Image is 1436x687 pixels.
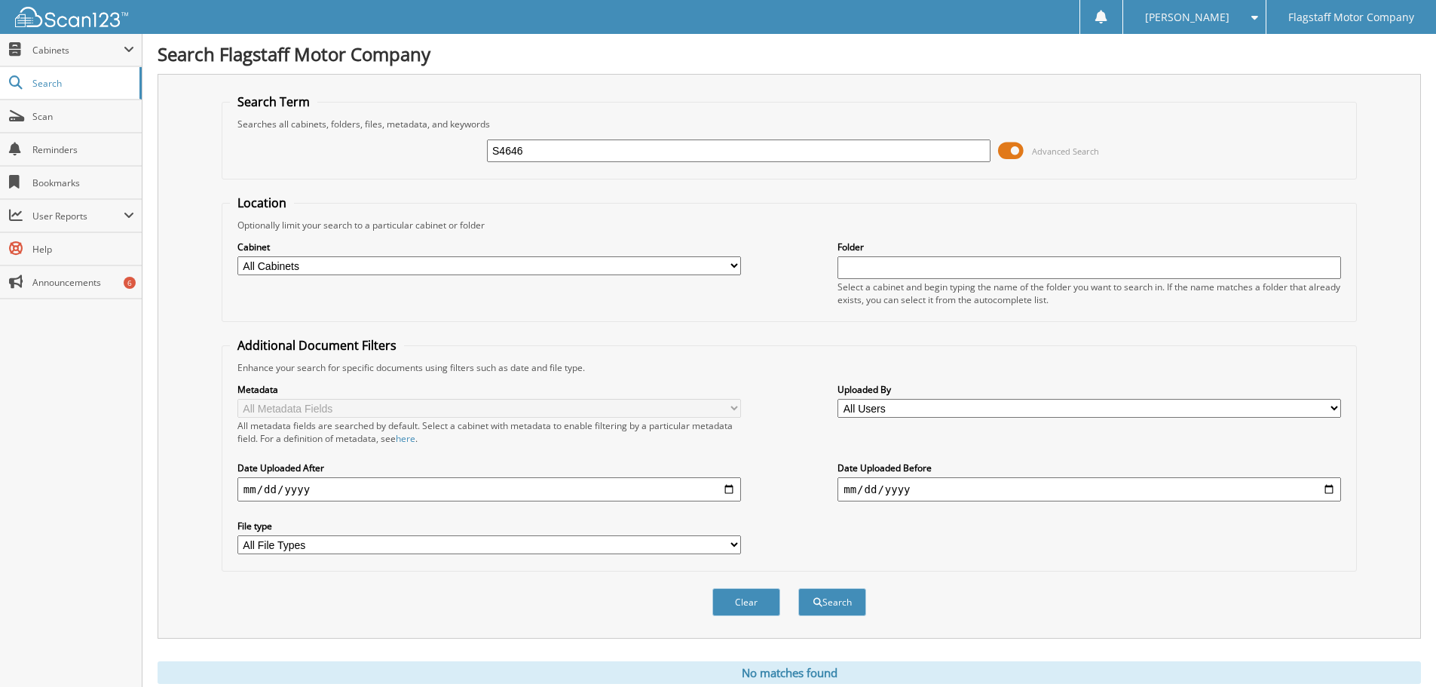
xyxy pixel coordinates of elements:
[230,118,1349,130] div: Searches all cabinets, folders, files, metadata, and keywords
[237,520,741,532] label: File type
[230,195,294,211] legend: Location
[237,419,741,445] div: All metadata fields are searched by default. Select a cabinet with metadata to enable filtering b...
[798,588,866,616] button: Search
[124,277,136,289] div: 6
[837,241,1341,253] label: Folder
[237,241,741,253] label: Cabinet
[32,276,134,289] span: Announcements
[32,210,124,222] span: User Reports
[1145,13,1229,22] span: [PERSON_NAME]
[32,44,124,57] span: Cabinets
[32,77,132,90] span: Search
[158,41,1421,66] h1: Search Flagstaff Motor Company
[32,110,134,123] span: Scan
[237,477,741,501] input: start
[230,361,1349,374] div: Enhance your search for specific documents using filters such as date and file type.
[32,143,134,156] span: Reminders
[230,337,404,354] legend: Additional Document Filters
[32,176,134,189] span: Bookmarks
[1288,13,1414,22] span: Flagstaff Motor Company
[32,243,134,256] span: Help
[15,7,128,27] img: scan123-logo-white.svg
[158,661,1421,684] div: No matches found
[712,588,780,616] button: Clear
[237,462,741,474] label: Date Uploaded After
[837,281,1341,306] div: Select a cabinet and begin typing the name of the folder you want to search in. If the name match...
[396,432,415,445] a: here
[1032,146,1099,157] span: Advanced Search
[837,462,1341,474] label: Date Uploaded Before
[837,477,1341,501] input: end
[237,383,741,396] label: Metadata
[230,94,317,110] legend: Search Term
[837,383,1341,396] label: Uploaded By
[230,219,1349,232] div: Optionally limit your search to a particular cabinet or folder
